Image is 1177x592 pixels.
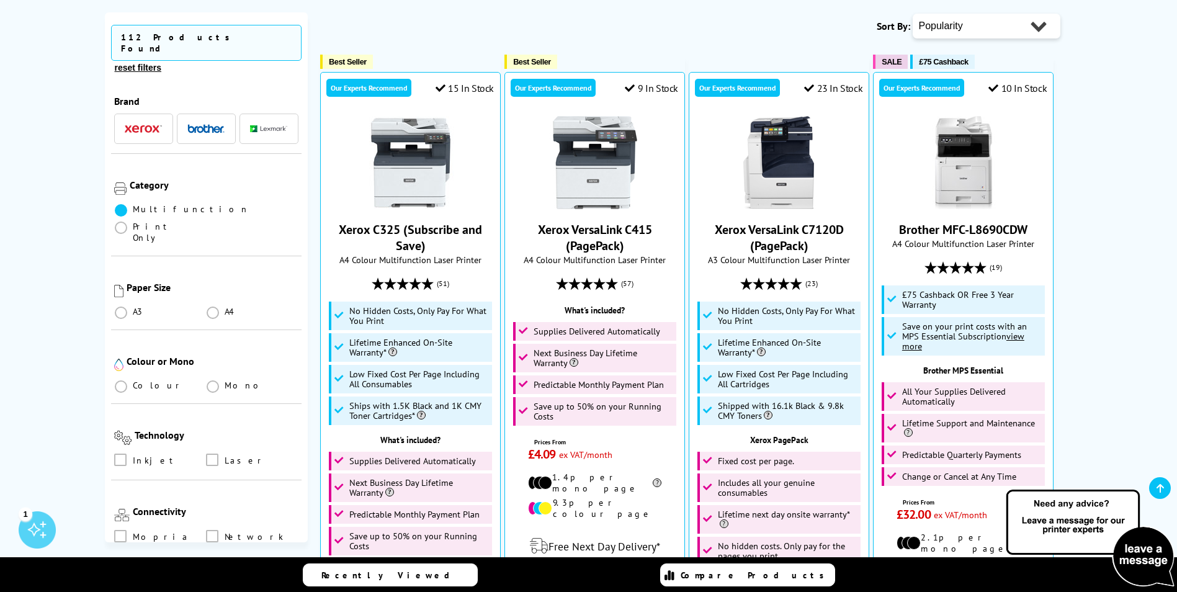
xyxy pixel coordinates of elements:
[621,272,633,295] span: (57)
[660,563,835,586] a: Compare Products
[329,57,367,66] span: Best Seller
[326,79,411,97] div: Our Experts Recommend
[349,478,490,498] span: Next Business Day Lifetime Warranty
[504,55,557,69] button: Best Seller
[114,431,132,445] img: Technology
[548,199,642,212] a: Xerox VersaLink C415 (PagePack)
[127,355,299,367] div: Colour or Mono
[511,529,678,563] div: modal_delivery
[133,380,184,391] span: Colour
[250,125,287,133] img: Lexmark
[135,429,298,441] div: Technology
[133,204,249,215] span: Multifunction
[696,434,862,446] div: Xerox PagePack
[225,530,284,544] span: Network
[718,541,858,561] span: No hidden costs. Only pay for the pages you print
[339,222,482,254] a: Xerox C325 (Subscribe and Save)
[681,570,831,581] span: Compare Products
[114,509,130,521] img: Connectivity
[902,320,1027,352] span: Save on your print costs with an MPS Essential Subscription
[899,222,1027,238] a: Brother MFC-L8690CDW
[349,401,490,421] span: Ships with 1.5K Black and 1K CMY Toner Cartridges*
[111,25,302,61] span: 112 Products Found
[349,531,490,551] span: Save up to 50% on your Running Costs
[910,55,974,69] button: £75 Cashback
[902,330,1024,352] u: view more
[349,369,490,389] span: Low Fixed Cost Per Page Including All Consumables
[990,256,1002,279] span: (19)
[349,509,480,519] span: Predictable Monthly Payment Plan
[934,509,987,521] span: ex VAT/month
[114,182,127,195] img: Category
[897,532,1030,554] li: 2.1p per mono page
[902,418,1042,438] span: Lifetime Support and Maintenance
[511,79,596,97] div: Our Experts Recommend
[902,472,1016,482] span: Change or Cancel at Any Time
[733,199,826,212] a: Xerox VersaLink C7120D (PagePack)
[695,79,780,97] div: Our Experts Recommend
[19,507,32,521] div: 1
[133,306,144,317] span: A3
[805,272,818,295] span: (23)
[321,570,462,581] span: Recently Viewed
[246,120,291,137] button: Lexmark
[882,57,902,66] span: SALE
[877,20,910,32] span: Sort By:
[902,290,1042,310] span: £75 Cashback OR Free 3 Year Warranty
[364,116,457,209] img: Xerox C325 (Subscribe and Save)
[349,456,476,466] span: Supplies Delivered Automatically
[873,55,908,69] button: SALE
[133,530,189,544] span: Mopria
[528,446,556,462] span: £4.09
[534,401,674,421] span: Save up to 50% on your Running Costs
[184,120,228,137] button: Brother
[902,387,1042,406] span: All Your Supplies Delivered Automatically
[718,478,858,498] span: Includes all your genuine consumables
[1003,488,1177,590] img: Open Live Chat window
[534,326,660,336] span: Supplies Delivered Automatically
[187,124,225,133] img: Brother
[534,380,664,390] span: Predictable Monthly Payment Plan
[804,82,862,94] div: 23 In Stock
[696,254,862,266] span: A3 Colour Multifunction Laser Printer
[880,238,1047,249] span: A4 Colour Multifunction Laser Printer
[225,454,266,467] span: Laser
[225,380,266,391] span: Mono
[715,222,844,254] a: Xerox VersaLink C7120D (PagePack)
[364,199,457,212] a: Xerox C325 (Subscribe and Save)
[897,506,931,522] span: £32.00
[528,497,661,519] li: 9.3p per colour page
[902,450,1021,460] span: Predictable Quarterly Payments
[559,449,612,460] span: ex VAT/month
[718,456,794,466] span: Fixed cost per page.
[111,62,165,73] button: reset filters
[718,401,858,421] span: Shipped with 16.1k Black & 9.8k CMY Toners
[133,505,299,518] div: Connectivity
[130,179,299,191] div: Category
[718,306,858,326] span: No Hidden Costs, Only Pay For What You Print
[534,438,661,446] span: Prices From
[879,79,964,97] div: Our Experts Recommend
[121,120,166,137] button: Xerox
[733,116,826,209] img: Xerox VersaLink C7120D (PagePack)
[225,306,236,317] span: A4
[327,434,494,446] div: What's included?
[349,306,490,326] span: No Hidden Costs, Only Pay For What You Print
[114,285,123,297] img: Paper Size
[133,454,179,467] span: Inkjet
[534,348,674,368] span: Next Business Day Lifetime Warranty
[917,116,1010,209] img: Brother MFC-L8690CDW
[327,254,494,266] span: A4 Colour Multifunction Laser Printer
[511,254,678,266] span: A4 Colour Multifunction Laser Printer
[125,125,162,133] img: Xerox
[349,338,490,357] span: Lifetime Enhanced On-Site Warranty*
[114,95,299,107] div: Brand
[436,82,494,94] div: 15 In Stock
[320,55,373,69] button: Best Seller
[528,472,661,494] li: 1.4p per mono page
[903,498,1030,506] span: Prices From
[127,281,299,294] div: Paper Size
[133,221,207,243] span: Print Only
[917,199,1010,212] a: Brother MFC-L8690CDW
[303,563,478,586] a: Recently Viewed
